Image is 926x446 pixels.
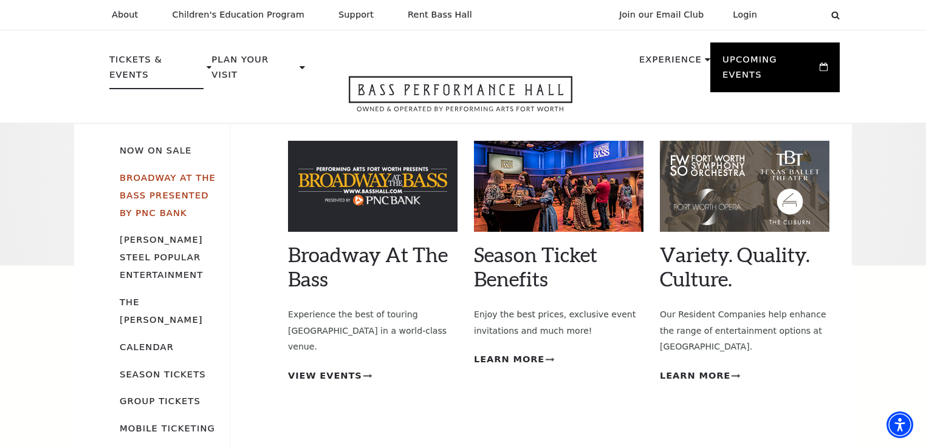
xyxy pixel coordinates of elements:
[288,141,458,232] img: Broadway At The Bass
[338,10,374,20] p: Support
[777,9,820,21] select: Select:
[474,242,597,291] a: Season Ticket Benefits
[211,52,297,89] p: Plan Your Visit
[474,306,643,339] p: Enjoy the best prices, exclusive event invitations and much more!
[288,242,448,291] a: Broadway At The Bass
[120,234,203,280] a: [PERSON_NAME] Steel Popular Entertainment
[887,411,913,438] div: Accessibility Menu
[660,242,810,291] a: Variety. Quality. Culture.
[120,423,215,433] a: Mobile Ticketing
[660,141,829,232] img: Variety. Quality. Culture.
[109,52,204,89] p: Tickets & Events
[172,10,304,20] p: Children's Education Program
[660,368,740,383] a: Learn More Variety. Quality. Culture.
[288,368,372,383] a: View Events
[474,352,554,367] a: Learn More Season Ticket Benefits
[408,10,472,20] p: Rent Bass Hall
[474,352,544,367] span: Learn More
[639,52,702,74] p: Experience
[660,368,730,383] span: Learn More
[120,172,216,218] a: Broadway At The Bass presented by PNC Bank
[474,141,643,232] img: Season Ticket Benefits
[660,306,829,355] p: Our Resident Companies help enhance the range of entertainment options at [GEOGRAPHIC_DATA].
[722,52,817,89] p: Upcoming Events
[288,368,362,383] span: View Events
[120,369,206,379] a: Season Tickets
[120,342,174,352] a: Calendar
[120,396,201,406] a: Group Tickets
[288,306,458,355] p: Experience the best of touring [GEOGRAPHIC_DATA] in a world-class venue.
[120,145,191,155] a: Now On Sale
[305,76,616,123] a: Open this option
[120,297,203,325] a: The [PERSON_NAME]
[112,10,138,20] p: About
